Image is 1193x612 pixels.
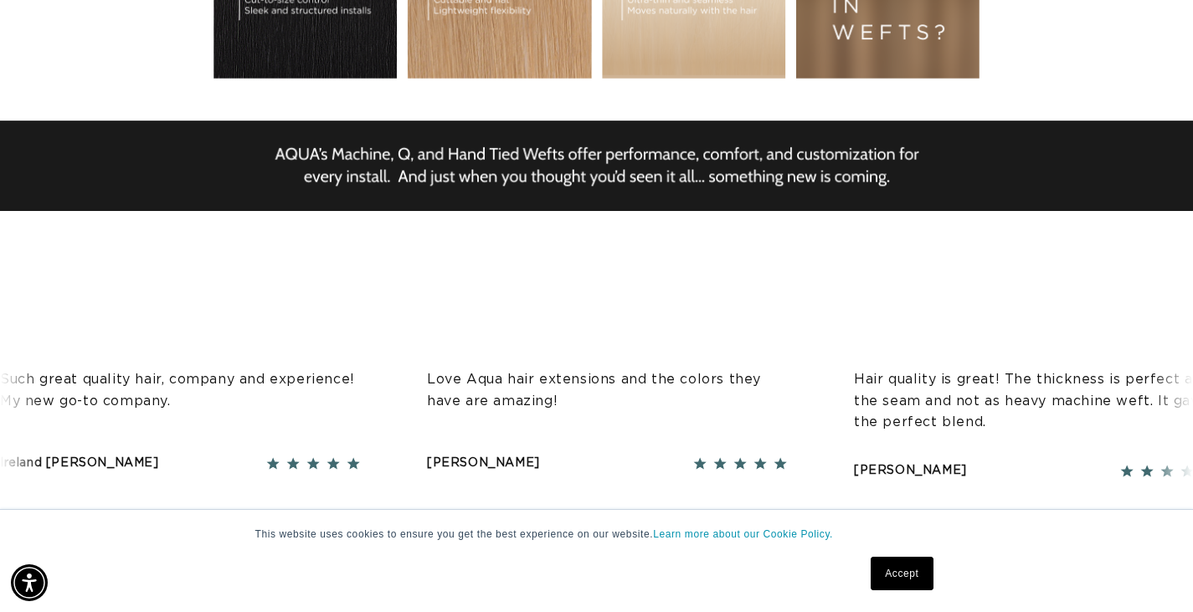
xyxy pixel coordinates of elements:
[851,460,964,481] div: [PERSON_NAME]
[255,527,938,542] p: This website uses cookies to ensure you get the best experience on our website.
[1109,532,1193,612] div: 聊天小组件
[1109,532,1193,612] iframe: Chat Widget
[653,528,833,540] a: Learn more about our Cookie Policy.
[871,557,933,590] a: Accept
[11,564,48,601] div: Accessibility Menu
[424,369,784,412] p: Love Aqua hair extensions and the colors they have are amazing!
[424,453,537,474] div: [PERSON_NAME]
